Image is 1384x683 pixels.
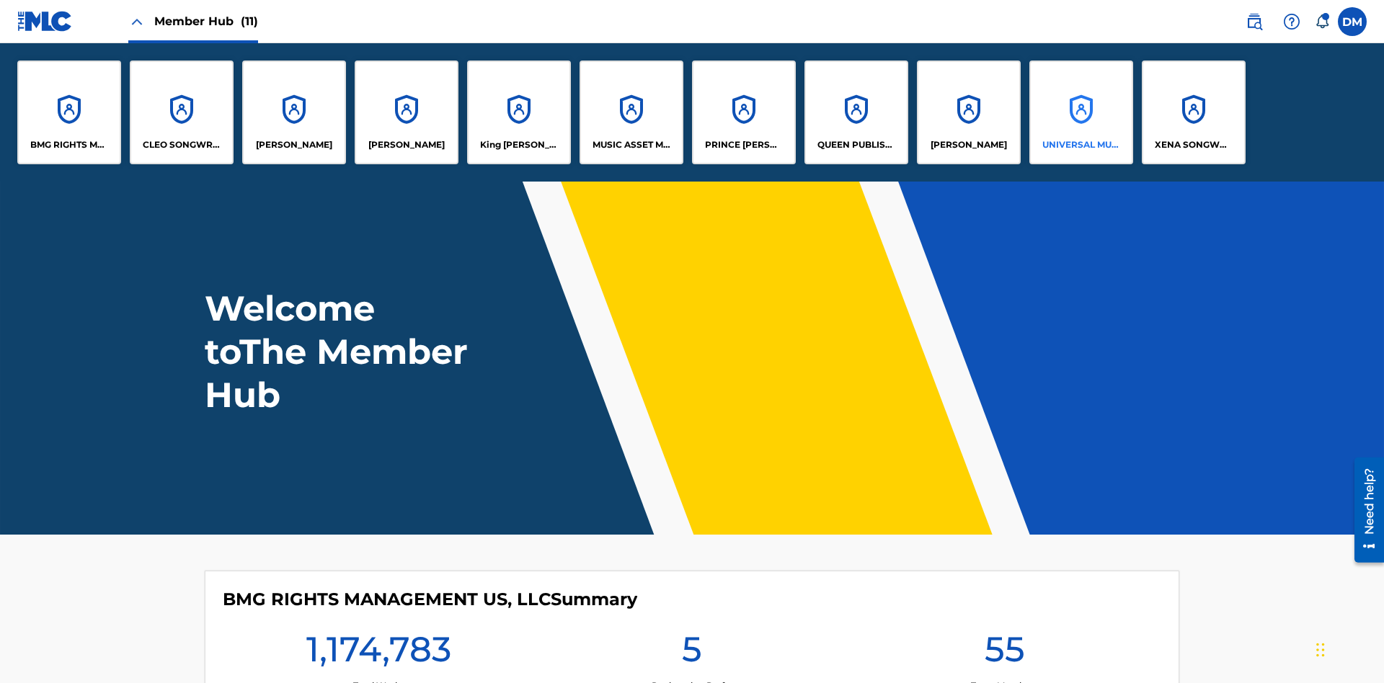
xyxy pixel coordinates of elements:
a: AccountsBMG RIGHTS MANAGEMENT US, LLC [17,61,121,164]
h1: 5 [682,628,702,679]
iframe: Chat Widget [1312,614,1384,683]
p: RONALD MCTESTERSON [931,138,1007,151]
a: AccountsPRINCE [PERSON_NAME] [692,61,796,164]
p: MUSIC ASSET MANAGEMENT (MAM) [593,138,671,151]
a: AccountsQUEEN PUBLISHA [804,61,908,164]
a: Accounts[PERSON_NAME] [917,61,1021,164]
img: help [1283,13,1300,30]
p: King McTesterson [480,138,559,151]
div: Help [1277,7,1306,36]
img: Close [128,13,146,30]
div: User Menu [1338,7,1367,36]
p: UNIVERSAL MUSIC PUB GROUP [1042,138,1121,151]
a: Public Search [1240,7,1269,36]
a: Accounts[PERSON_NAME] [355,61,458,164]
p: BMG RIGHTS MANAGEMENT US, LLC [30,138,109,151]
a: AccountsKing [PERSON_NAME] [467,61,571,164]
a: Accounts[PERSON_NAME] [242,61,346,164]
p: XENA SONGWRITER [1155,138,1233,151]
p: CLEO SONGWRITER [143,138,221,151]
p: ELVIS COSTELLO [256,138,332,151]
h1: 55 [985,628,1025,679]
iframe: Resource Center [1344,452,1384,570]
span: Member Hub [154,13,258,30]
p: QUEEN PUBLISHA [817,138,896,151]
div: Drag [1316,628,1325,671]
a: AccountsCLEO SONGWRITER [130,61,234,164]
div: Notifications [1315,14,1329,29]
h1: Welcome to The Member Hub [205,287,474,416]
span: (11) [241,14,258,28]
a: AccountsXENA SONGWRITER [1142,61,1246,164]
a: AccountsUNIVERSAL MUSIC PUB GROUP [1029,61,1133,164]
a: AccountsMUSIC ASSET MANAGEMENT (MAM) [580,61,683,164]
img: search [1246,13,1263,30]
p: EYAMA MCSINGER [368,138,445,151]
h1: 1,174,783 [306,628,451,679]
h4: BMG RIGHTS MANAGEMENT US, LLC [223,589,637,610]
img: MLC Logo [17,11,73,32]
p: PRINCE MCTESTERSON [705,138,784,151]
